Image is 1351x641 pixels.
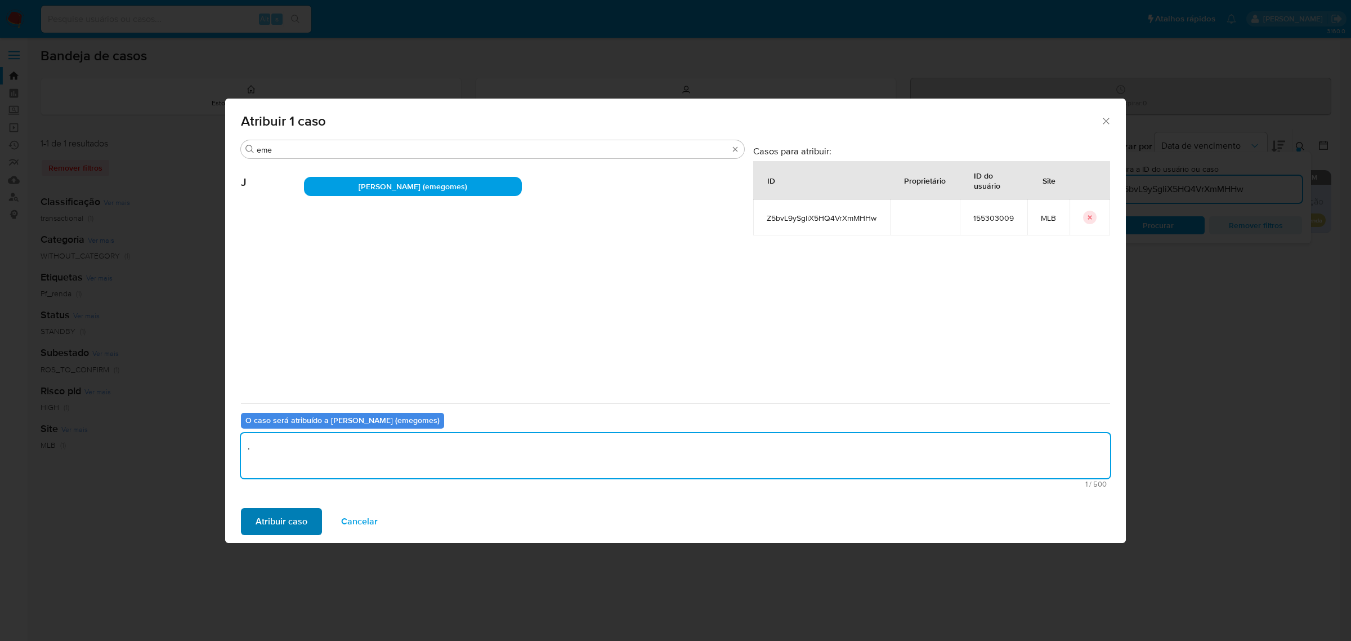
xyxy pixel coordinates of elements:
button: Cancelar [326,508,392,535]
textarea: . [241,433,1110,478]
button: icon-button [1083,211,1097,224]
span: Cancelar [341,509,378,534]
div: assign-modal [225,99,1126,543]
span: Z5bvL9ySgIiX5HQ4VrXmMHHw [767,213,876,223]
div: ID [754,167,789,194]
div: ID do usuário [960,162,1027,199]
div: Proprietário [891,167,959,194]
button: Borrar [731,145,740,154]
div: [PERSON_NAME] (emegomes) [304,177,522,196]
span: Atribuir caso [256,509,307,534]
span: Máximo 500 caracteres [244,480,1107,488]
span: MLB [1041,213,1056,223]
div: Site [1029,167,1069,194]
input: Analista de pesquisa [257,145,728,155]
button: Buscar [245,145,254,154]
span: 155303009 [973,213,1014,223]
h3: Casos para atribuir: [753,145,1110,157]
span: [PERSON_NAME] (emegomes) [359,181,467,192]
button: Fechar a janela [1101,115,1111,126]
span: Atribuir 1 caso [241,114,1101,128]
b: O caso será atribuído a [PERSON_NAME] (emegomes) [245,415,440,426]
button: Atribuir caso [241,508,322,535]
span: J [241,159,304,189]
